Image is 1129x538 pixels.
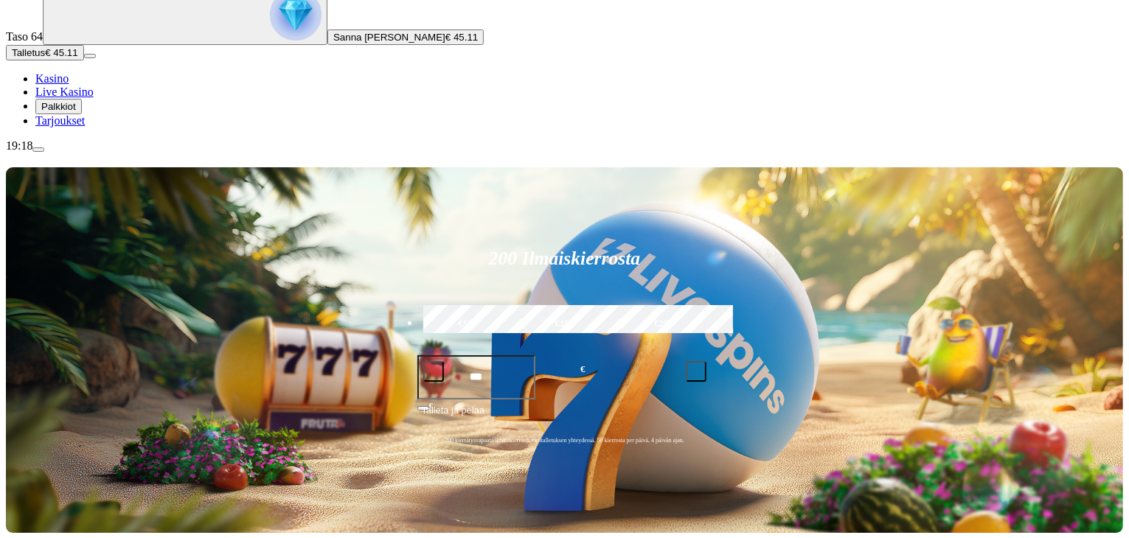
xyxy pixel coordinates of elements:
[84,54,96,58] button: menu
[6,45,84,60] button: Talletusplus icon€ 45.11
[45,47,77,58] span: € 45.11
[617,303,710,346] label: €250
[35,72,69,85] a: Kasino
[580,363,585,377] span: €
[686,361,706,382] button: plus icon
[32,147,44,152] button: menu
[41,101,76,112] span: Palkkiot
[423,361,444,382] button: minus icon
[429,401,434,410] span: €
[35,99,82,114] button: Palkkiot
[35,85,94,98] a: Live Kasino
[420,303,513,346] label: €50
[422,403,484,430] span: Talleta ja pelaa
[333,32,445,43] span: Sanna [PERSON_NAME]
[445,32,478,43] span: € 45.11
[417,402,712,430] button: Talleta ja pelaa
[6,72,1123,127] nav: Main menu
[327,29,484,45] button: Sanna [PERSON_NAME]€ 45.11
[6,30,43,43] span: Taso 64
[12,47,45,58] span: Talletus
[518,303,611,346] label: €150
[6,139,32,152] span: 19:18
[35,114,85,127] a: Tarjoukset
